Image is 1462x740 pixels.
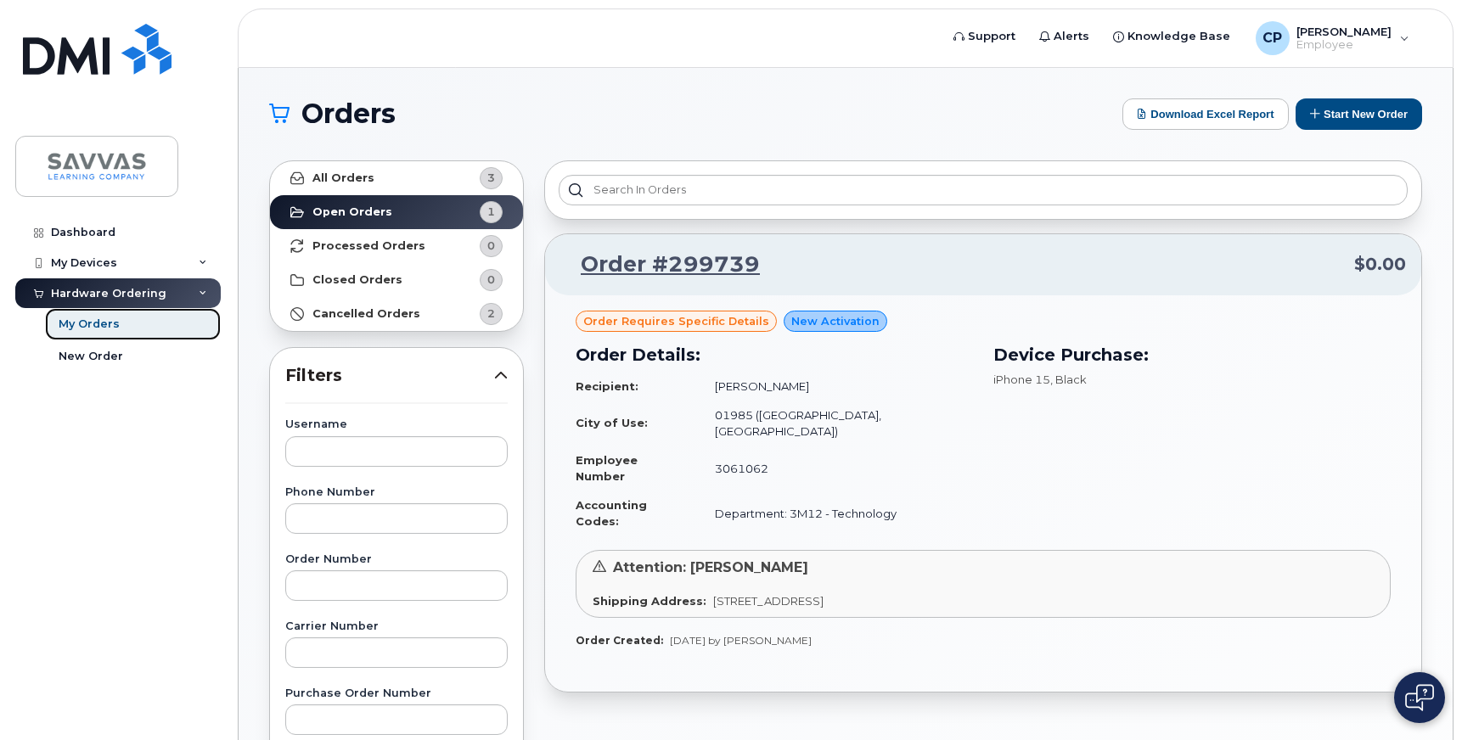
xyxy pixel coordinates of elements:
img: Open chat [1405,684,1434,711]
h3: Device Purchase: [993,342,1391,367]
span: 2 [487,306,495,322]
strong: City of Use: [576,416,648,429]
span: Filters [285,363,494,388]
a: Closed Orders0 [270,263,523,297]
span: $0.00 [1354,252,1406,277]
td: Department: 3M12 - Technology [700,491,973,535]
span: New Activation [791,313,880,329]
strong: Closed Orders [312,273,402,287]
span: Orders [301,101,396,126]
span: 3 [487,170,495,186]
a: All Orders3 [270,161,523,195]
td: 01985 ([GEOGRAPHIC_DATA], [GEOGRAPHIC_DATA]) [700,401,973,446]
button: Download Excel Report [1122,98,1289,130]
td: [PERSON_NAME] [700,372,973,401]
button: Start New Order [1296,98,1422,130]
strong: Employee Number [576,453,638,483]
label: Purchase Order Number [285,688,508,699]
strong: Shipping Address: [593,594,706,608]
span: [STREET_ADDRESS] [713,594,824,608]
span: Attention: [PERSON_NAME] [613,559,808,575]
span: iPhone 15 [993,373,1050,386]
strong: Accounting Codes: [576,498,647,528]
span: 0 [487,272,495,288]
a: Open Orders1 [270,195,523,229]
input: Search in orders [559,175,1408,205]
label: Carrier Number [285,621,508,632]
strong: Order Created: [576,634,663,647]
a: Order #299739 [560,249,760,280]
td: 3061062 [700,446,973,491]
span: , Black [1050,373,1087,386]
a: Cancelled Orders2 [270,297,523,331]
label: Phone Number [285,487,508,498]
span: Order requires Specific details [583,313,769,329]
span: [DATE] by [PERSON_NAME] [670,634,812,647]
strong: All Orders [312,171,374,185]
label: Username [285,419,508,430]
strong: Cancelled Orders [312,307,420,321]
span: 1 [487,204,495,220]
strong: Recipient: [576,379,638,393]
h3: Order Details: [576,342,973,367]
strong: Processed Orders [312,239,425,253]
strong: Open Orders [312,205,392,219]
span: 0 [487,238,495,254]
label: Order Number [285,554,508,565]
a: Processed Orders0 [270,229,523,263]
